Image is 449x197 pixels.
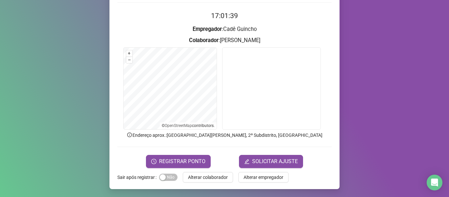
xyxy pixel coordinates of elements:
div: Open Intercom Messenger [427,175,442,190]
a: OpenStreetMap [165,123,192,128]
button: – [126,57,132,63]
span: clock-circle [151,159,156,164]
button: editSOLICITAR AJUSTE [239,155,303,168]
li: © contributors. [162,123,215,128]
span: SOLICITAR AJUSTE [252,158,298,165]
time: 17:01:39 [211,12,238,20]
button: Alterar colaborador [183,172,233,183]
span: REGISTRAR PONTO [159,158,205,165]
span: Alterar colaborador [188,174,228,181]
h3: : [PERSON_NAME] [117,36,332,45]
span: info-circle [127,132,132,138]
p: Endereço aprox. : [GEOGRAPHIC_DATA][PERSON_NAME], 2º Subdistrito, [GEOGRAPHIC_DATA] [117,132,332,139]
label: Sair após registrar [117,172,159,183]
span: edit [244,159,249,164]
strong: Colaborador [189,37,219,43]
span: Alterar empregador [244,174,283,181]
button: REGISTRAR PONTO [146,155,211,168]
strong: Empregador [193,26,222,32]
button: Alterar empregador [238,172,289,183]
button: + [126,50,132,57]
h3: : Cadê Guincho [117,25,332,34]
